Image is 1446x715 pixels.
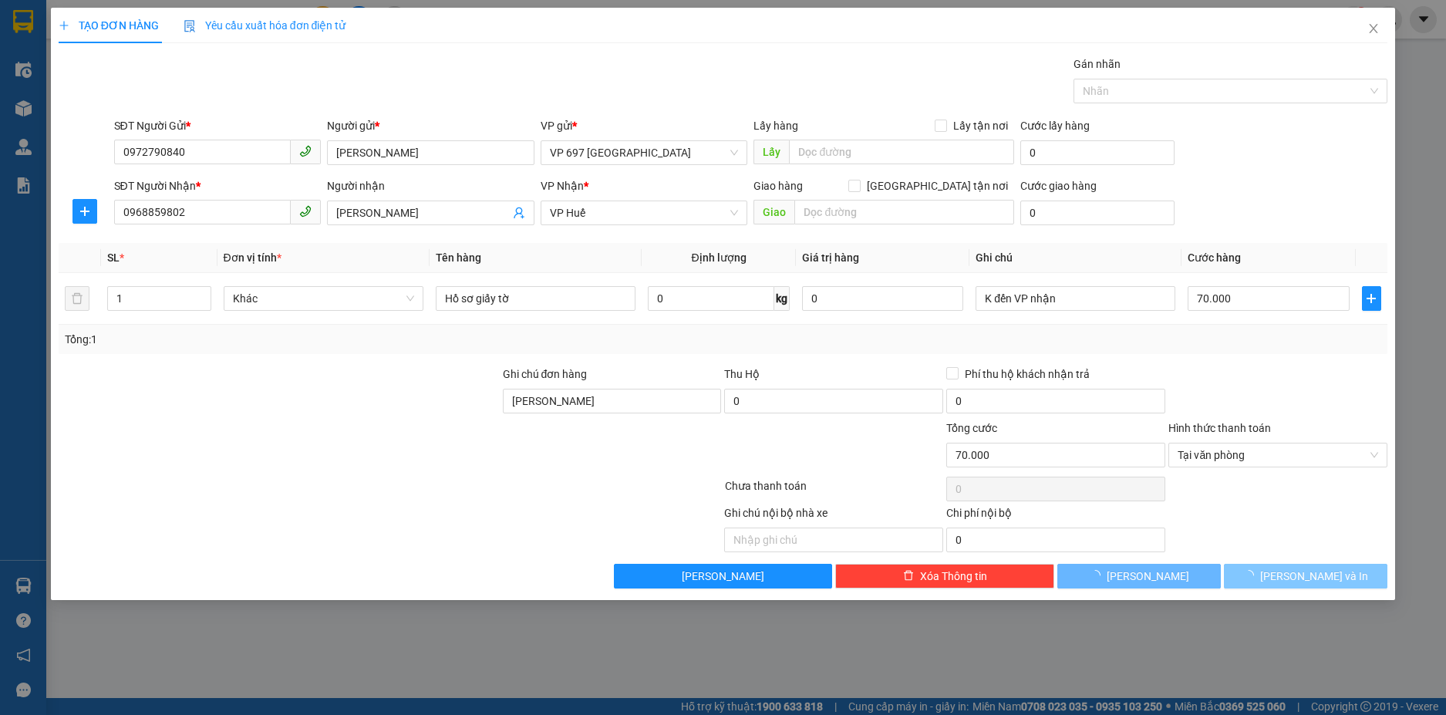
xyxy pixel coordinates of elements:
span: Lấy [753,140,789,164]
span: loading [1090,570,1107,581]
span: [GEOGRAPHIC_DATA] tận nơi [861,177,1014,194]
span: VP Nhận [541,180,584,192]
span: VP Huế [550,201,739,224]
button: delete [65,286,89,311]
span: Tổng cước [946,422,997,434]
span: [PERSON_NAME] và In [1260,568,1368,585]
input: Cước giao hàng [1020,201,1174,225]
span: Yêu cầu xuất hóa đơn điện tử [184,19,346,32]
span: Lấy hàng [753,120,798,132]
span: TẠO ĐƠN HÀNG [59,19,159,32]
span: Giao [753,200,794,224]
button: [PERSON_NAME] [614,564,833,589]
img: icon [184,20,196,32]
input: 0 [802,286,963,311]
input: Ghi Chú [976,286,1175,311]
span: close [1367,22,1380,35]
span: plus [1363,292,1381,305]
button: plus [72,199,97,224]
span: VP 697 Điện Biên Phủ [550,141,739,164]
button: [PERSON_NAME] [1057,564,1221,589]
label: Gán nhãn [1074,58,1121,70]
span: Tên hàng [436,251,481,264]
span: Cước hàng [1188,251,1241,264]
input: Nhập ghi chú [724,528,943,552]
span: Định lượng [691,251,746,264]
div: Người gửi [327,117,534,134]
span: Tại văn phòng [1178,444,1378,467]
label: Ghi chú đơn hàng [503,368,588,380]
span: Xóa Thông tin [920,568,987,585]
div: VP gửi [541,117,748,134]
span: phone [299,205,312,218]
div: SĐT Người Gửi [114,117,322,134]
span: Giao hàng [753,180,803,192]
input: Dọc đường [794,200,1014,224]
button: plus [1362,286,1382,311]
span: [PERSON_NAME] [682,568,764,585]
div: Chưa thanh toán [723,477,945,504]
span: [PERSON_NAME] [1107,568,1189,585]
span: phone [299,145,312,157]
label: Cước giao hàng [1020,180,1097,192]
div: SĐT Người Nhận [114,177,322,194]
div: Tổng: 1 [65,331,558,348]
span: Khác [233,287,414,310]
span: Thu Hộ [724,368,760,380]
span: loading [1243,570,1260,581]
span: Đơn vị tính [224,251,281,264]
th: Ghi chú [969,243,1181,273]
input: Cước lấy hàng [1020,140,1174,165]
div: Chi phí nội bộ [946,504,1165,528]
span: SL [107,251,120,264]
span: Giá trị hàng [802,251,859,264]
button: Close [1352,8,1395,51]
input: Ghi chú đơn hàng [503,389,722,413]
button: deleteXóa Thông tin [835,564,1054,589]
span: kg [774,286,790,311]
span: plus [73,205,96,218]
label: Cước lấy hàng [1020,120,1090,132]
span: Lấy tận nơi [947,117,1014,134]
input: Dọc đường [789,140,1014,164]
span: Phí thu hộ khách nhận trả [959,366,1096,383]
label: Hình thức thanh toán [1168,422,1271,434]
div: Ghi chú nội bộ nhà xe [724,504,943,528]
input: VD: Bàn, Ghế [436,286,635,311]
button: [PERSON_NAME] và In [1224,564,1387,589]
span: plus [59,20,69,31]
span: delete [903,570,914,582]
span: user-add [513,207,525,219]
div: Người nhận [327,177,534,194]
